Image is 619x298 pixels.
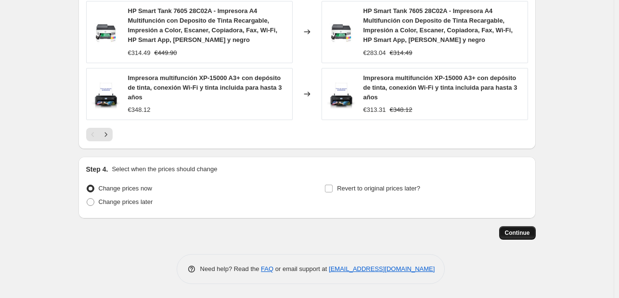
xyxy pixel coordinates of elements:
[363,105,386,115] div: €313.31
[86,164,108,174] h2: Step 4.
[112,164,217,174] p: Select when the prices should change
[327,80,356,108] img: 71SFfRbD2_L_80x.jpg
[128,48,151,58] div: €314.49
[99,198,153,205] span: Change prices later
[91,80,120,108] img: 71SFfRbD2_L_80x.jpg
[91,17,120,46] img: 51Xk3JkZuJL_80x.jpg
[99,185,152,192] span: Change prices now
[327,17,356,46] img: 51Xk3JkZuJL_80x.jpg
[128,105,151,115] div: €348.12
[99,128,113,141] button: Next
[505,229,530,237] span: Continue
[200,265,261,272] span: Need help? Read the
[329,265,435,272] a: [EMAIL_ADDRESS][DOMAIN_NAME]
[261,265,273,272] a: FAQ
[155,48,177,58] strike: €449.90
[337,185,420,192] span: Revert to original prices later?
[390,105,413,115] strike: €348.12
[499,226,536,240] button: Continue
[86,128,113,141] nav: Pagination
[363,48,386,58] div: €283.04
[390,48,413,58] strike: €314.49
[128,7,278,43] span: HP Smart Tank 7605 28C02A - Impresora A4 Multifunción con Deposito de Tinta Recargable, Impresión...
[128,74,282,101] span: Impresora multifunción XP-15000 A3+ con depósito de tinta, conexión Wi-Fi y tinta incluida para h...
[273,265,329,272] span: or email support at
[363,7,513,43] span: HP Smart Tank 7605 28C02A - Impresora A4 Multifunción con Deposito de Tinta Recargable, Impresión...
[363,74,517,101] span: Impresora multifunción XP-15000 A3+ con depósito de tinta, conexión Wi-Fi y tinta incluida para h...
